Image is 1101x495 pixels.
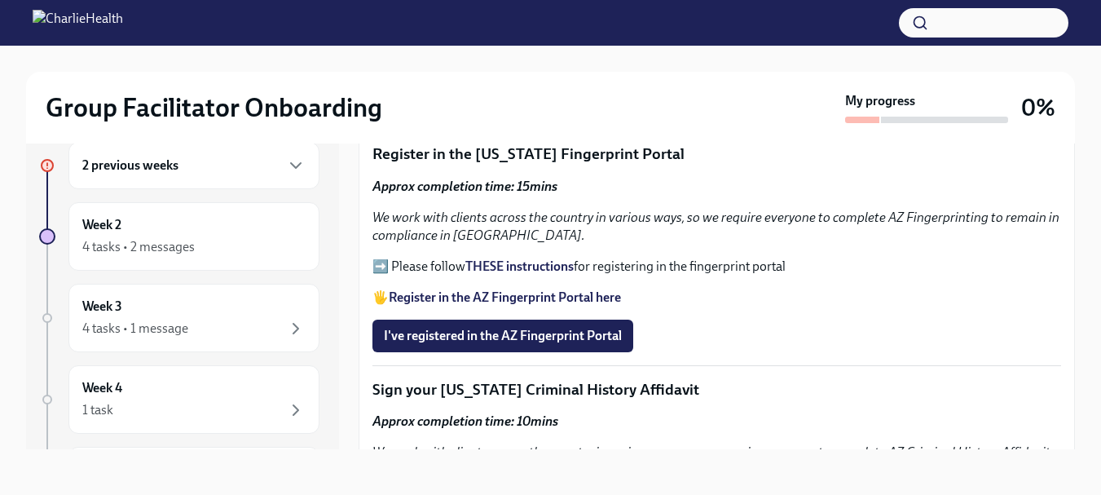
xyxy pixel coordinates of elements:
[372,413,558,429] strong: Approx completion time: 10mins
[39,284,319,352] a: Week 34 tasks • 1 message
[384,328,622,344] span: I've registered in the AZ Fingerprint Portal
[372,379,1061,400] p: Sign your [US_STATE] Criminal History Affidavit
[82,401,113,419] div: 1 task
[33,10,123,36] img: CharlieHealth
[82,157,178,175] h6: 2 previous weeks
[372,179,557,194] strong: Approx completion time: 15mins
[68,142,319,189] div: 2 previous weeks
[845,92,915,110] strong: My progress
[372,144,1061,165] p: Register in the [US_STATE] Fingerprint Portal
[372,258,1061,276] p: ➡️ Please follow for registering in the fingerprint portal
[372,444,1050,478] em: We work with clients across the country in various ways, so we require everyone to complete AZ Cr...
[39,365,319,434] a: Week 41 task
[82,320,188,338] div: 4 tasks • 1 message
[372,210,1059,243] em: We work with clients across the country in various ways, so we require everyone to complete AZ Fi...
[46,91,382,124] h2: Group Facilitator Onboarding
[82,379,122,397] h6: Week 4
[82,238,195,256] div: 4 tasks • 2 messages
[82,216,121,234] h6: Week 2
[39,202,319,271] a: Week 24 tasks • 2 messages
[389,289,621,305] a: Register in the AZ Fingerprint Portal here
[465,259,574,274] a: THESE instructions
[372,320,633,352] button: I've registered in the AZ Fingerprint Portal
[372,289,1061,307] p: 🖐️
[1021,93,1055,122] h3: 0%
[82,298,122,316] h6: Week 3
